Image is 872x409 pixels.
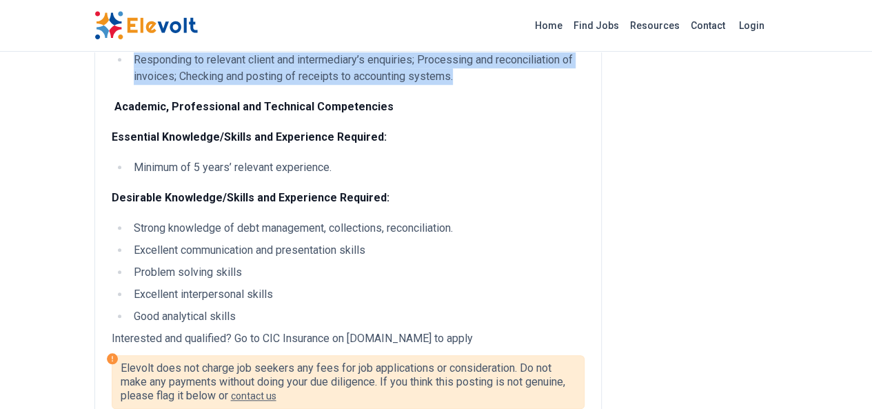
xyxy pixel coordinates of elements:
strong: Essential Knowledge/Skills and Experience Required: [112,130,387,143]
img: Elevolt [94,11,198,40]
a: contact us [231,390,276,401]
a: Resources [625,14,685,37]
a: Find Jobs [568,14,625,37]
iframe: Chat Widget [803,343,872,409]
a: Contact [685,14,731,37]
li: Responding to relevant client and intermediary’s enquiries; Processing and reconciliation of invo... [130,52,585,85]
li: Minimum of 5 years’ relevant experience. [130,159,585,176]
strong: Academic, Professional and Technical Competencies [114,100,394,113]
li: Excellent communication and presentation skills [130,242,585,259]
a: Home [529,14,568,37]
p: Interested and qualified? Go to CIC Insurance on [DOMAIN_NAME] to apply [112,330,585,347]
strong: Desirable Knowledge/Skills and Experience Required: [112,191,389,204]
li: Good analytical skills [130,308,585,325]
a: Login [731,12,773,39]
li: Strong knowledge of debt management, collections, reconciliation. [130,220,585,237]
p: Elevolt does not charge job seekers any fees for job applications or consideration. Do not make a... [121,361,576,403]
li: Problem solving skills [130,264,585,281]
li: Excellent interpersonal skills [130,286,585,303]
